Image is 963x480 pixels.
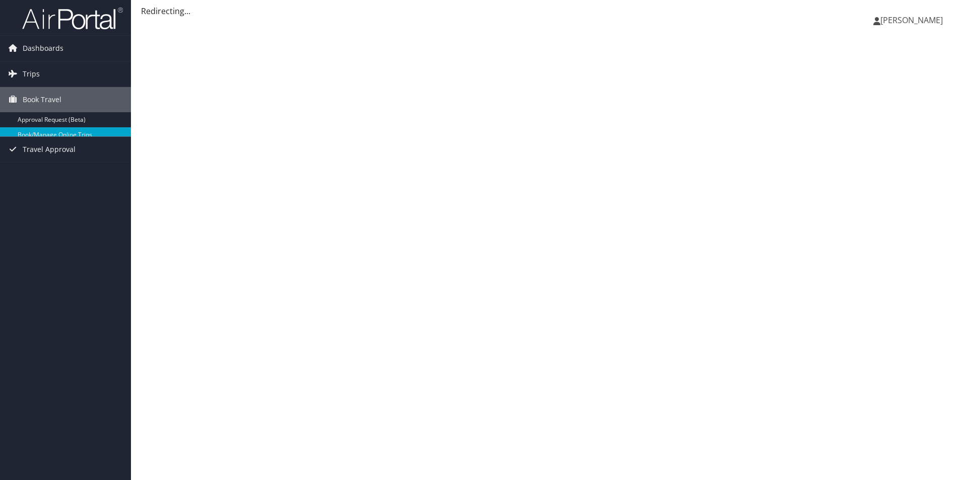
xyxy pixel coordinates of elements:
[141,5,953,17] div: Redirecting...
[22,7,123,30] img: airportal-logo.png
[873,5,953,35] a: [PERSON_NAME]
[23,137,76,162] span: Travel Approval
[23,36,63,61] span: Dashboards
[23,87,61,112] span: Book Travel
[23,61,40,87] span: Trips
[880,15,943,26] span: [PERSON_NAME]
